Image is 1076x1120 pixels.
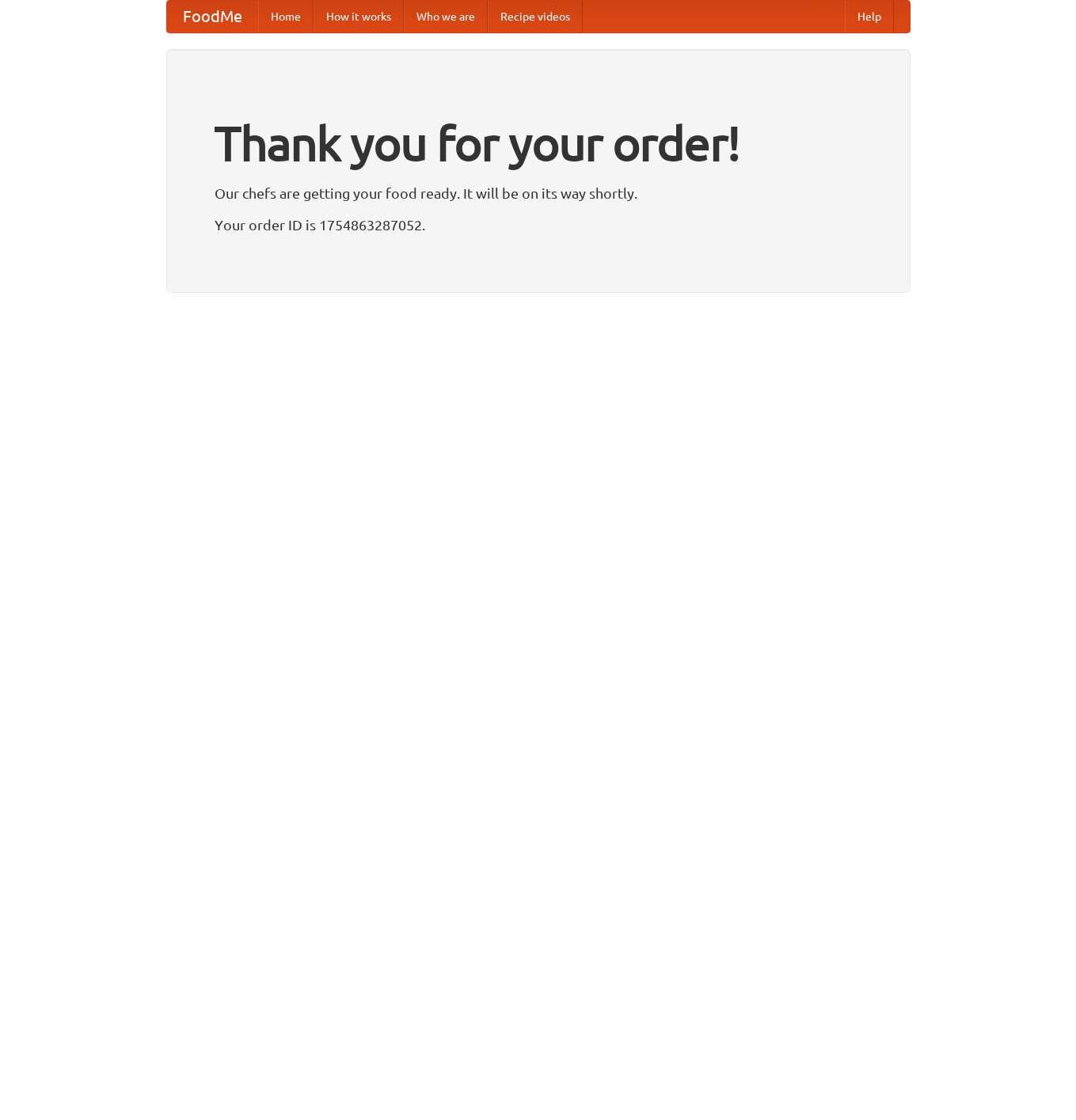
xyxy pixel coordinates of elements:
p: Your order ID is 1754863287052. [215,213,862,237]
a: Recipe videos [488,1,583,32]
a: Who we are [404,1,488,32]
a: Help [845,1,894,32]
h1: Thank you for your order! [215,105,862,181]
a: How it works [314,1,404,32]
a: Home [258,1,314,32]
a: FoodMe [167,1,258,32]
p: Our chefs are getting your food ready. It will be on its way shortly. [215,181,862,205]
